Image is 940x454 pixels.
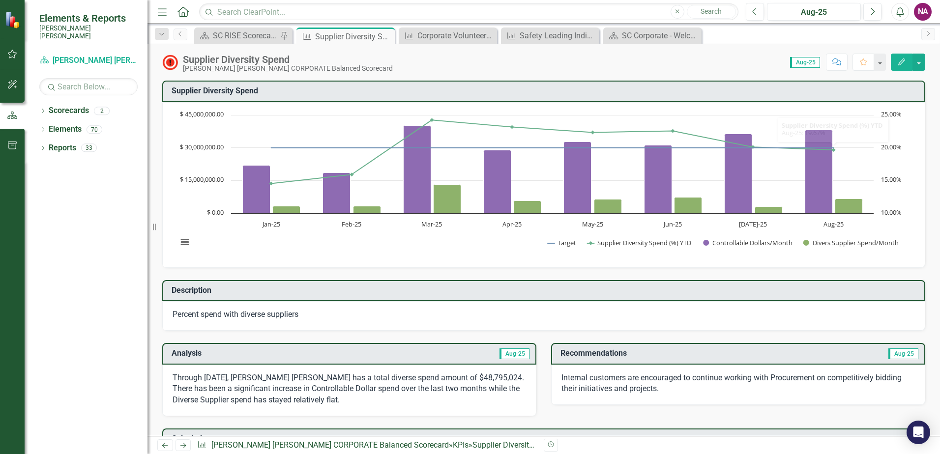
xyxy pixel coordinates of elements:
[499,348,529,359] span: Aug-25
[262,220,280,228] text: Jan-25
[39,12,138,24] span: Elements & Reports
[675,197,702,213] path: Jun-25, 7,362,810. Divers Supplier Spend/Month.
[622,29,699,42] div: SC Corporate - Welcome to ClearPoint
[180,175,224,184] text: $ 15,000,000.00
[823,220,844,228] text: Aug-25
[803,238,899,247] button: Show Divers Supplier Spend/Month
[401,29,495,42] a: Corporate Volunteerism Rate
[881,142,902,151] text: 20.00%
[172,434,919,443] h3: Calculation
[881,208,902,217] text: 10.00%
[687,5,736,19] button: Search
[587,238,693,247] button: Show Supplier Diversity Spend (%) YTD
[701,7,722,15] span: Search
[888,348,918,359] span: Aug-25
[5,11,22,28] img: ClearPoint Strategy
[472,440,557,450] div: Supplier Diversity Spend
[914,3,932,21] button: NA
[805,130,833,213] path: Aug-25, 38,168,406.94. Controllable Dollars/Month.
[315,30,392,43] div: Supplier Diversity Spend
[430,118,434,122] path: Mar-25, 24.23516222. Supplier Diversity Spend (%) YTD.
[197,440,536,451] div: » »
[663,220,682,228] text: Jun-25
[755,206,783,213] path: Jul-25, 3,050,456. Divers Supplier Spend/Month.
[503,29,597,42] a: Safety Leading Indicator Reports (LIRs)
[561,372,915,395] p: Internal customers are encouraged to continue working with Procurement on competitively bidding t...
[162,55,178,70] img: Below MIN Target
[199,3,738,21] input: Search ClearPoint...
[243,165,270,213] path: Jan-25, 22,005,118. Controllable Dollars/Month.
[510,125,514,129] path: Apr-25, 23.16489897. Supplier Diversity Spend (%) YTD.
[178,235,192,249] button: View chart menu, Chart
[484,150,511,213] path: Apr-25, 28,814,689. Controllable Dollars/Month.
[514,200,541,213] path: Apr-25, 5,810,811. Divers Supplier Spend/Month.
[39,24,138,40] small: [PERSON_NAME] [PERSON_NAME]
[421,220,442,228] text: Mar-25
[417,29,495,42] div: Corporate Volunteerism Rate
[183,54,393,65] div: Supplier Diversity Spend
[269,181,273,185] path: Jan-25, 14.538486. Supplier Diversity Spend (%) YTD.
[502,220,522,228] text: Apr-25
[564,142,591,213] path: May-25, 32,704,291. Controllable Dollars/Month.
[591,130,595,134] path: May-25, 22.33668506. Supplier Diversity Spend (%) YTD.
[725,134,752,213] path: Jul-25, 36,390,017.42. Controllable Dollars/Month.
[606,29,699,42] a: SC Corporate - Welcome to ClearPoint
[671,129,675,133] path: Jun-25, 22.55549715. Supplier Diversity Spend (%) YTD.
[94,107,110,115] div: 2
[172,86,919,95] h3: Supplier Diversity Spend​
[404,125,431,213] path: Mar-25, 40,063,992. Controllable Dollars/Month.
[582,220,603,228] text: May-25
[197,29,278,42] a: SC RISE Scorecard - Welcome to ClearPoint
[790,57,820,68] span: Aug-25
[172,349,348,358] h3: Analysis
[207,208,224,217] text: $ 0.00
[548,238,577,247] button: Show Target
[180,110,224,118] text: $ 45,000,000.00
[342,220,361,228] text: Feb-25
[213,29,278,42] div: SC RISE Scorecard - Welcome to ClearPoint
[770,6,857,18] div: Aug-25
[323,172,351,213] path: Feb-25, 18,666,409. Controllable Dollars/Month.
[180,142,224,151] text: $ 30,000,000.00
[211,440,449,450] a: [PERSON_NAME] [PERSON_NAME] CORPORATE Balanced Scorecard
[520,29,597,42] div: Safety Leading Indicator Reports (LIRs)
[183,65,393,72] div: [PERSON_NAME] [PERSON_NAME] CORPORATE Balanced Scorecard
[645,145,672,213] path: Jun-25, 31,263,066. Controllable Dollars/Month.
[273,206,300,213] path: Jan-25, 3,199,211. Divers Supplier Spend/Month.
[173,110,915,257] div: Chart. Highcharts interactive chart.
[39,78,138,95] input: Search Below...
[353,206,381,213] path: Feb-25, 3,270,567. Divers Supplier Spend/Month.
[39,55,138,66] a: [PERSON_NAME] [PERSON_NAME] CORPORATE Balanced Scorecard
[49,124,82,135] a: Elements
[173,110,908,257] svg: Interactive chart
[81,144,97,152] div: 33
[835,199,863,213] path: Aug-25, 6,606,819. Divers Supplier Spend/Month.
[434,184,461,213] path: Mar-25, 13,096,606. Divers Supplier Spend/Month.
[87,125,102,134] div: 70
[767,3,861,21] button: Aug-25
[739,220,767,228] text: [DATE]-25
[907,421,930,444] div: Open Intercom Messenger
[560,349,805,358] h3: Recommendations
[49,142,76,154] a: Reports
[49,105,89,116] a: Scorecards
[269,145,836,149] g: Target, series 1 of 4. Line with 8 data points. Y axis, values.
[594,199,622,213] path: May-25, 6,397,744.43. Divers Supplier Spend/Month.
[703,238,792,247] button: Show Controllable Dollars/Month
[173,372,526,406] p: Through [DATE], [PERSON_NAME] [PERSON_NAME] has a total diverse spend amount of $48,795,024. Ther...
[881,110,902,118] text: 25.00%
[173,310,298,319] span: Percent spend with diverse suppliers
[350,172,354,176] path: Feb-25, 15.90738897. Supplier Diversity Spend (%) YTD.
[881,175,902,184] text: 15.00%
[243,125,833,213] g: Controllable Dollars/Month, series 3 of 4. Bar series with 8 bars. Y axis, values.
[172,286,919,295] h3: Description
[453,440,469,450] a: KPIs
